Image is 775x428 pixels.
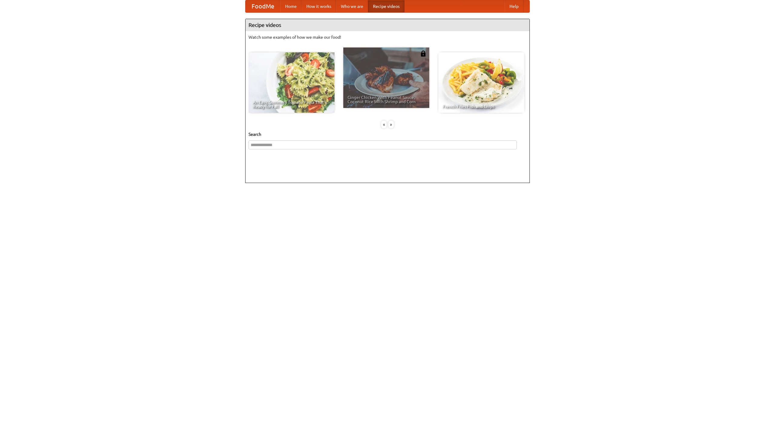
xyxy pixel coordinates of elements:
[246,19,529,31] h4: Recipe videos
[388,121,394,128] div: »
[505,0,523,12] a: Help
[249,34,526,40] p: Watch some examples of how we make our food!
[438,52,524,113] a: French Fries Fish and Chips
[443,104,520,109] span: French Fries Fish and Chips
[253,100,330,109] span: An Easy, Summery Tomato Pasta That's Ready for Fall
[336,0,368,12] a: Who we are
[381,121,387,128] div: «
[420,51,426,57] img: 483408.png
[246,0,280,12] a: FoodMe
[302,0,336,12] a: How it works
[368,0,404,12] a: Recipe videos
[249,131,526,137] h5: Search
[280,0,302,12] a: Home
[249,52,335,113] a: An Easy, Summery Tomato Pasta That's Ready for Fall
